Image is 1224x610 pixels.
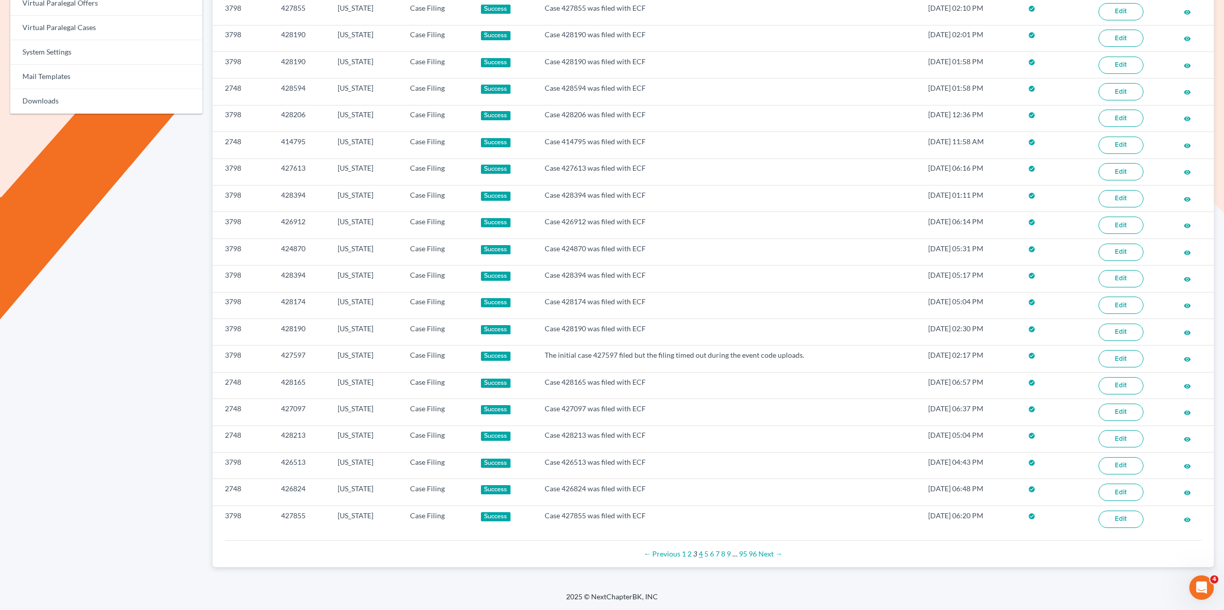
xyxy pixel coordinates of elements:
a: Edit [1099,190,1143,207]
a: visibility [1184,248,1191,256]
td: [DATE] 02:30 PM [920,319,1020,346]
a: Edit [1099,110,1143,127]
i: visibility [1184,409,1191,416]
div: Success [481,5,511,14]
td: Case Filing [402,51,473,78]
td: Case Filing [402,506,473,532]
i: visibility [1184,329,1191,336]
i: check_circle [1028,165,1035,172]
i: check_circle [1028,299,1035,306]
div: Success [481,85,511,94]
i: visibility [1184,142,1191,149]
a: Edit [1099,484,1143,501]
td: [DATE] 05:17 PM [920,266,1020,292]
td: Case Filing [402,266,473,292]
td: 428190 [273,25,329,51]
i: visibility [1184,356,1191,363]
i: visibility [1184,196,1191,203]
a: Edit [1099,30,1143,47]
td: Case 426824 was filed with ECF [537,479,920,506]
i: visibility [1184,222,1191,229]
td: [DATE] 06:20 PM [920,506,1020,532]
a: Page 8 [721,549,725,558]
div: Success [481,325,511,334]
td: Case 428190 was filed with ECF [537,51,920,78]
td: 3798 [213,319,273,346]
i: check_circle [1028,352,1035,359]
td: Case Filing [402,238,473,265]
div: Success [481,111,511,120]
td: [US_STATE] [329,25,402,51]
td: Case 428190 was filed with ECF [537,25,920,51]
a: visibility [1184,194,1191,203]
td: Case 427097 was filed with ECF [537,399,920,426]
td: 428394 [273,185,329,212]
a: Edit [1099,511,1143,528]
a: Page 4 [699,549,703,558]
td: 2748 [213,132,273,158]
i: visibility [1184,463,1191,470]
a: visibility [1184,328,1191,336]
div: Success [481,218,511,227]
i: visibility [1184,436,1191,443]
td: 3798 [213,185,273,212]
i: visibility [1184,383,1191,390]
i: check_circle [1028,5,1035,12]
td: [US_STATE] [329,506,402,532]
i: visibility [1184,302,1191,309]
td: 3798 [213,105,273,131]
td: Case Filing [402,319,473,346]
td: [US_STATE] [329,292,402,319]
a: Edit [1099,83,1143,100]
i: check_circle [1028,59,1035,66]
div: Success [481,405,511,414]
td: 3798 [213,238,273,265]
a: visibility [1184,434,1191,443]
div: Success [481,352,511,361]
td: Case Filing [402,453,473,479]
td: [US_STATE] [329,479,402,506]
td: [DATE] 01:11 PM [920,185,1020,212]
td: [US_STATE] [329,212,402,238]
i: visibility [1184,35,1191,42]
a: visibility [1184,114,1191,122]
td: Case 426912 was filed with ECF [537,212,920,238]
div: Success [481,31,511,40]
i: check_circle [1028,459,1035,466]
div: Success [481,459,511,468]
a: visibility [1184,61,1191,69]
em: Page 3 [693,549,697,558]
td: Case 427613 was filed with ECF [537,158,920,185]
td: [US_STATE] [329,105,402,131]
i: check_circle [1028,32,1035,39]
td: 428190 [273,51,329,78]
iframe: Intercom live chat [1189,575,1214,600]
a: Page 96 [749,549,757,558]
div: Success [481,245,511,254]
td: 428190 [273,319,329,346]
a: visibility [1184,167,1191,176]
td: 3798 [213,506,273,532]
i: check_circle [1028,326,1035,333]
a: Edit [1099,3,1143,20]
td: Case 426513 was filed with ECF [537,453,920,479]
i: check_circle [1028,406,1035,413]
i: visibility [1184,115,1191,122]
div: Success [481,512,511,521]
a: System Settings [10,40,202,65]
a: visibility [1184,381,1191,390]
td: 2748 [213,479,273,506]
td: Case Filing [402,399,473,426]
i: check_circle [1028,219,1035,226]
div: Success [481,379,511,388]
i: check_circle [1028,486,1035,493]
a: Edit [1099,270,1143,287]
td: Case 428165 was filed with ECF [537,372,920,399]
td: [US_STATE] [329,51,402,78]
td: Case Filing [402,372,473,399]
a: visibility [1184,274,1191,283]
i: visibility [1184,9,1191,16]
i: visibility [1184,516,1191,523]
div: Success [481,165,511,174]
td: 428206 [273,105,329,131]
